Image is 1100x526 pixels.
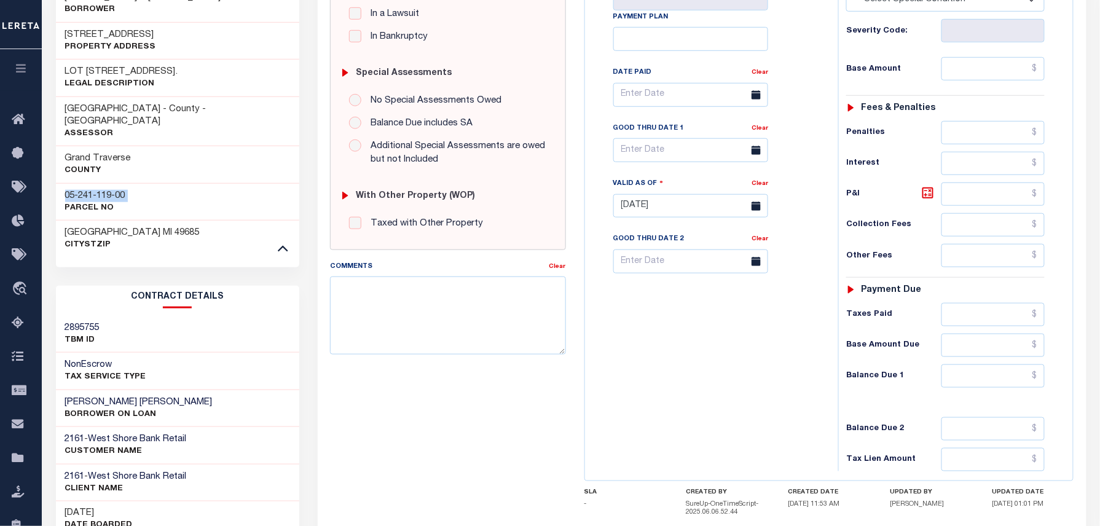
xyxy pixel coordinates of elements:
h6: Base Amount Due [846,340,941,350]
h3: LOT [STREET_ADDRESS]. [65,66,178,78]
p: CLIENT Name [65,483,187,495]
input: $ [941,121,1045,144]
span: 2161 [65,472,85,481]
span: - [584,501,587,508]
label: In a Lawsuit [364,7,419,22]
label: Payment Plan [613,12,669,23]
input: Enter Date [613,194,768,218]
a: Clear [752,236,768,242]
label: Good Thru Date 2 [613,234,684,245]
span: West Shore Bank Retail [88,434,187,444]
span: 49685 [175,228,200,237]
h4: UPDATED BY [890,489,972,496]
label: Additional Special Assessments are owed but not Included [364,139,547,167]
p: Property Address [65,41,156,53]
h6: Tax Lien Amount [846,455,941,465]
input: $ [941,448,1045,471]
p: CUSTOMER Name [65,446,187,458]
input: $ [941,213,1045,237]
label: No Special Assessments Owed [364,94,501,108]
p: Assessor [65,128,291,140]
a: Clear [752,181,768,187]
h4: SLA [584,489,666,496]
h3: Grand Traverse [65,152,131,165]
h4: CREATED BY [686,489,768,496]
a: Clear [752,125,768,131]
h3: 05-241-119-00 [65,190,125,202]
h3: - [65,471,187,483]
h6: Balance Due 2 [846,424,941,434]
h6: Payment due [862,285,922,296]
input: $ [941,334,1045,357]
h4: UPDATED DATE [992,489,1074,496]
p: County [65,165,131,177]
h5: [DATE] 11:53 AM [788,501,870,509]
label: Balance Due includes SA [364,117,473,131]
input: Enter Date [613,138,768,162]
h6: Balance Due 1 [846,371,941,381]
h3: [PERSON_NAME] [PERSON_NAME] [65,396,213,409]
input: $ [941,303,1045,326]
input: $ [941,152,1045,175]
label: Valid as Of [613,178,664,189]
h6: with Other Property (WOP) [356,191,475,202]
h6: Interest [846,159,941,168]
h3: [GEOGRAPHIC_DATA] - County - [GEOGRAPHIC_DATA] [65,103,291,128]
p: Parcel No [65,202,125,214]
h2: CONTRACT details [56,286,300,308]
span: MI [163,228,173,237]
label: Taxed with Other Property [364,217,483,231]
h3: 2895755 [65,322,100,334]
h5: [PERSON_NAME] [890,501,972,509]
h4: CREATED DATE [788,489,870,496]
h6: Severity Code: [846,26,941,36]
h5: SureUp-OneTimeScript-2025.06.06.52.44 [686,501,768,517]
h6: Penalties [846,128,941,138]
a: Clear [549,264,566,270]
input: Enter Date [613,249,768,273]
input: $ [941,364,1045,388]
h6: Other Fees [846,251,941,261]
p: BORROWER ON LOAN [65,409,213,421]
input: $ [941,244,1045,267]
i: travel_explore [12,281,31,297]
span: West Shore Bank Retail [88,472,187,481]
label: Good Thru Date 1 [613,124,684,134]
input: Enter Date [613,83,768,107]
h3: [STREET_ADDRESS] [65,29,156,41]
a: Clear [752,69,768,76]
p: Tax Service Type [65,371,146,383]
h6: P&I [846,186,941,203]
h6: Taxes Paid [846,310,941,320]
span: 2161 [65,434,85,444]
h6: Collection Fees [846,220,941,230]
h3: - [65,433,187,446]
label: In Bankruptcy [364,30,428,44]
label: Date Paid [613,68,652,78]
h3: NonEscrow [65,359,146,371]
p: CityStZip [65,239,200,251]
h6: Special Assessments [356,68,452,79]
p: Borrower [65,4,221,16]
h5: [DATE] 01:01 PM [992,501,1074,509]
p: Legal Description [65,78,178,90]
span: [GEOGRAPHIC_DATA] [65,228,161,237]
h3: [DATE] [65,508,133,520]
h6: Base Amount [846,65,941,74]
h6: Fees & Penalties [862,103,936,114]
input: $ [941,57,1045,80]
p: TBM ID [65,334,100,347]
input: $ [941,183,1045,206]
label: Comments [330,262,372,272]
input: $ [941,417,1045,441]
